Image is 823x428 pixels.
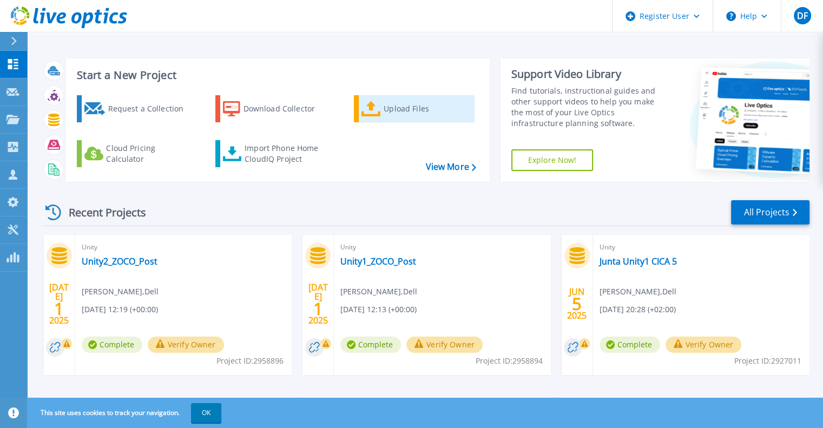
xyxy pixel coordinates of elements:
[82,256,157,267] a: Unity2_ZOCO_Post
[600,304,676,315] span: [DATE] 20:28 (+02:00)
[600,241,803,253] span: Unity
[340,337,401,353] span: Complete
[340,304,417,315] span: [DATE] 12:13 (+00:00)
[666,337,742,353] button: Verify Owner
[82,304,158,315] span: [DATE] 12:19 (+00:00)
[42,199,161,226] div: Recent Projects
[106,143,193,164] div: Cloud Pricing Calculator
[82,286,159,298] span: [PERSON_NAME] , Dell
[54,304,64,313] span: 1
[600,337,660,353] span: Complete
[340,241,544,253] span: Unity
[600,286,676,298] span: [PERSON_NAME] , Dell
[49,284,69,324] div: [DATE] 2025
[77,69,476,81] h3: Start a New Project
[245,143,329,164] div: Import Phone Home CloudIQ Project
[215,95,336,122] a: Download Collector
[511,149,594,171] a: Explore Now!
[796,11,807,20] span: DF
[82,337,142,353] span: Complete
[406,337,483,353] button: Verify Owner
[384,98,470,120] div: Upload Files
[191,403,221,423] button: OK
[30,403,221,423] span: This site uses cookies to track your navigation.
[340,256,416,267] a: Unity1_ZOCO_Post
[511,85,667,129] div: Find tutorials, instructional guides and other support videos to help you make the most of your L...
[77,140,197,167] a: Cloud Pricing Calculator
[731,200,809,225] a: All Projects
[572,299,582,308] span: 5
[567,284,587,324] div: JUN 2025
[354,95,475,122] a: Upload Files
[600,256,677,267] a: Junta Unity1 CICA 5
[243,98,330,120] div: Download Collector
[216,355,284,367] span: Project ID: 2958896
[511,67,667,81] div: Support Video Library
[148,337,224,353] button: Verify Owner
[308,284,328,324] div: [DATE] 2025
[82,241,285,253] span: Unity
[425,162,476,172] a: View More
[476,355,543,367] span: Project ID: 2958894
[108,98,194,120] div: Request a Collection
[734,355,801,367] span: Project ID: 2927011
[340,286,417,298] span: [PERSON_NAME] , Dell
[77,95,197,122] a: Request a Collection
[313,304,323,313] span: 1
